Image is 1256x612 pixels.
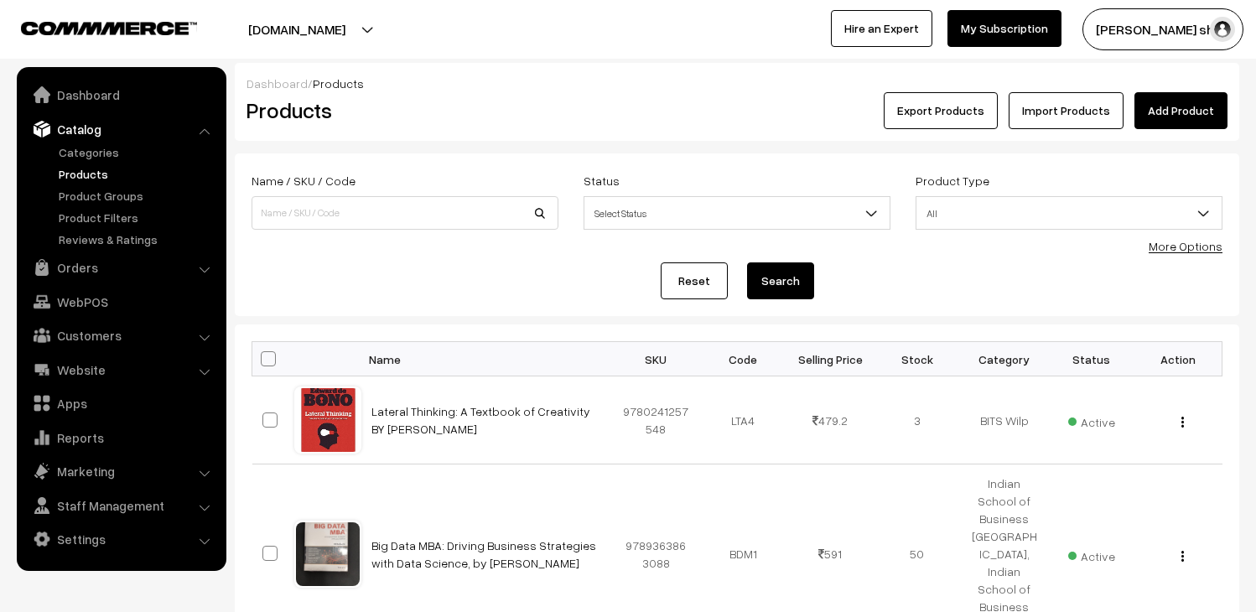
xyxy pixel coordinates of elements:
a: Staff Management [21,490,221,521]
a: Hire an Expert [831,10,932,47]
a: My Subscription [947,10,1061,47]
a: Orders [21,252,221,283]
a: Product Groups [54,187,221,205]
img: COMMMERCE [21,22,197,34]
td: BITS Wilp [961,376,1048,464]
input: Name / SKU / Code [252,196,558,230]
img: user [1210,17,1235,42]
a: Dashboard [247,76,308,91]
a: Categories [54,143,221,161]
th: SKU [613,342,700,376]
a: Import Products [1009,92,1124,129]
span: All [916,199,1222,228]
a: Settings [21,524,221,554]
td: 3 [874,376,961,464]
th: Action [1135,342,1222,376]
span: Active [1068,543,1115,565]
button: [DOMAIN_NAME] [189,8,404,50]
span: All [916,196,1222,230]
a: Website [21,355,221,385]
a: Reset [661,262,728,299]
a: Big Data MBA: Driving Business Strategies with Data Science, by [PERSON_NAME] [371,538,596,570]
th: Status [1048,342,1135,376]
h2: Products [247,97,557,123]
span: Select Status [584,199,890,228]
th: Stock [874,342,961,376]
a: Product Filters [54,209,221,226]
span: Active [1068,409,1115,431]
img: Menu [1181,417,1184,428]
a: Add Product [1134,92,1227,129]
a: Reports [21,423,221,453]
a: Lateral Thinking: A Textbook of Creativity BY [PERSON_NAME] [371,404,590,436]
label: Status [584,172,620,189]
td: LTA4 [699,376,786,464]
a: Customers [21,320,221,350]
img: Menu [1181,551,1184,562]
button: [PERSON_NAME] sha… [1082,8,1243,50]
span: Products [313,76,364,91]
a: Catalog [21,114,221,144]
th: Name [361,342,613,376]
a: Apps [21,388,221,418]
th: Code [699,342,786,376]
a: Dashboard [21,80,221,110]
a: Marketing [21,456,221,486]
a: Products [54,165,221,183]
td: 479.2 [786,376,874,464]
span: Select Status [584,196,890,230]
th: Selling Price [786,342,874,376]
label: Name / SKU / Code [252,172,356,189]
div: / [247,75,1227,92]
button: Export Products [884,92,998,129]
a: COMMMERCE [21,17,168,37]
th: Category [961,342,1048,376]
td: 9780241257548 [613,376,700,464]
button: Search [747,262,814,299]
a: WebPOS [21,287,221,317]
a: More Options [1149,239,1222,253]
label: Product Type [916,172,989,189]
a: Reviews & Ratings [54,231,221,248]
